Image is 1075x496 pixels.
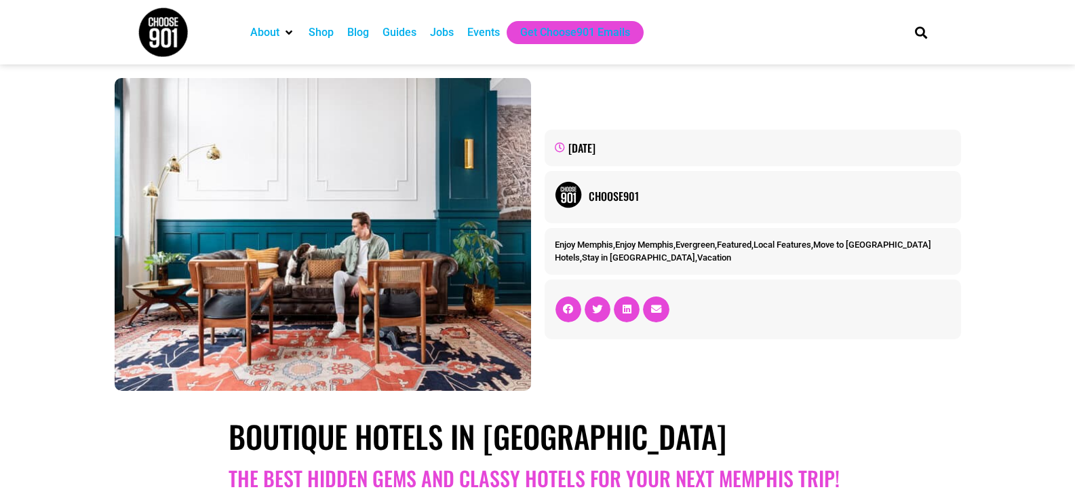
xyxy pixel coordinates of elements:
nav: Main nav [243,21,892,44]
a: Stay in [GEOGRAPHIC_DATA] [582,252,695,263]
div: Share on facebook [555,297,581,322]
a: Local Features [754,240,811,250]
a: Vacation [697,252,731,263]
img: Picture of Choose901 [555,181,582,208]
img: A man sits on a brown leather sofa in a stylish living room with teal walls, an ornate rug, and m... [115,78,531,391]
a: Enjoy Memphis [615,240,673,250]
span: , , [555,252,731,263]
h1: Boutique Hotels in [GEOGRAPHIC_DATA] [229,418,846,455]
a: Blog [347,24,369,41]
a: Featured [717,240,751,250]
a: About [250,24,279,41]
a: Evergreen [676,240,715,250]
div: Share on twitter [585,297,610,322]
a: Hotels [555,252,580,263]
a: Choose901 [589,188,951,204]
h2: THE BEST HIDDEN GEMS AND CLASSY HOTELS FOR YOUR NEXT MEMPHIS TRIP! [229,466,846,491]
a: Jobs [430,24,454,41]
a: Enjoy Memphis [555,240,613,250]
div: About [243,21,302,44]
a: Events [467,24,500,41]
a: Move to [GEOGRAPHIC_DATA] [813,240,931,250]
time: [DATE] [568,140,595,156]
div: Share on linkedin [614,297,640,322]
div: Search [910,21,932,43]
a: Shop [309,24,334,41]
span: , , , , , [555,240,931,250]
a: Get Choose901 Emails [520,24,630,41]
div: Share on email [643,297,669,322]
a: Guides [383,24,416,41]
